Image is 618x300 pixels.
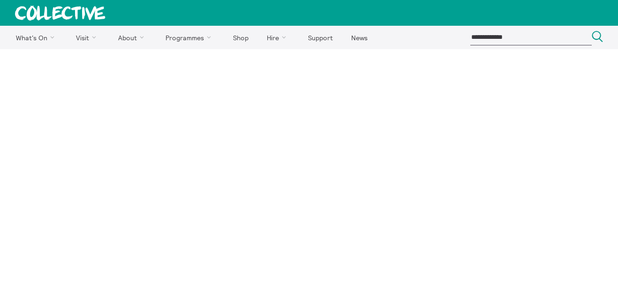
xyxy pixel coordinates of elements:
a: What's On [8,26,66,49]
a: Hire [259,26,298,49]
a: News [343,26,376,49]
a: Shop [225,26,256,49]
a: Visit [68,26,108,49]
a: Programmes [158,26,223,49]
a: Support [300,26,341,49]
a: About [110,26,156,49]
